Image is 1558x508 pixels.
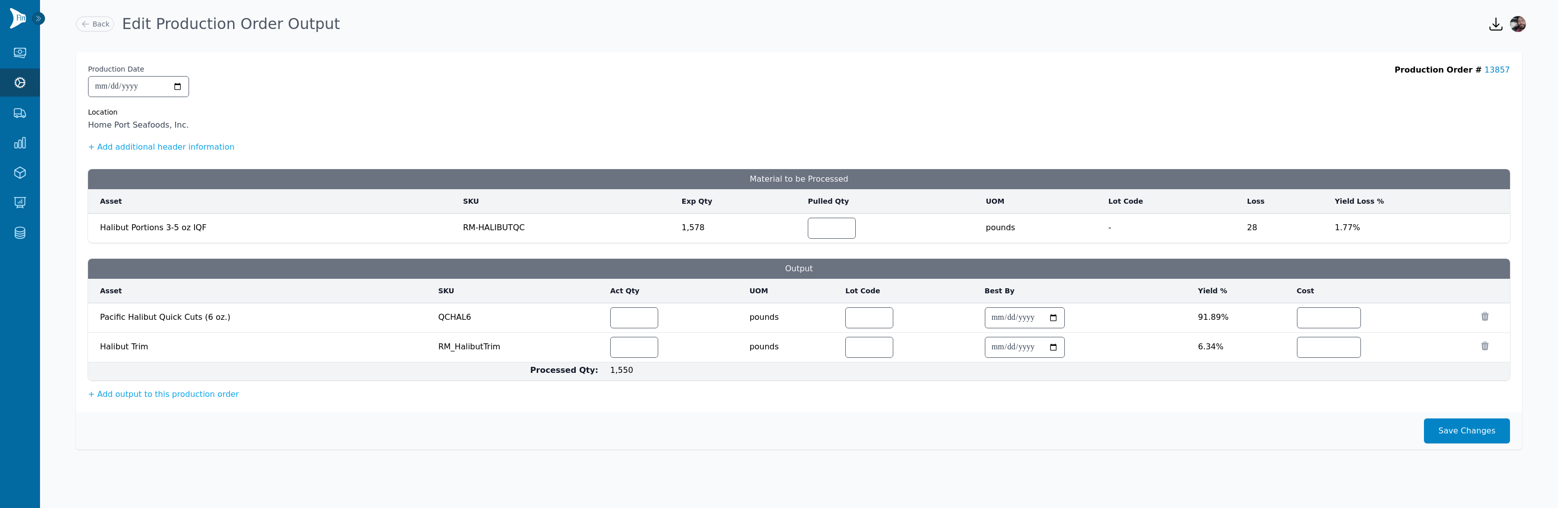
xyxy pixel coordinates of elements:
th: Lot Code [839,279,978,303]
td: 6.34 [1192,333,1290,362]
a: Back [76,17,114,32]
th: Yield % [1192,279,1290,303]
td: RM_HalibutTrim [432,333,604,362]
td: 1.77 [1329,214,1510,243]
button: Save Changes [1424,418,1510,443]
td: QCHAL6 [432,303,604,333]
th: Lot Code [1102,189,1241,214]
button: + Add additional header information [88,141,235,153]
th: Cost [1291,279,1467,303]
span: Production Order # [1394,65,1482,75]
img: Gareth Morales [1510,16,1526,32]
th: Act Qty [604,279,743,303]
span: % [1221,312,1228,322]
th: Best By [979,279,1192,303]
td: Processed Qty: [88,362,604,381]
th: Exp Qty [676,189,802,214]
span: Home Port Seafoods, Inc. [88,119,189,131]
th: UOM [743,279,839,303]
th: Asset [88,279,432,303]
th: Yield Loss % [1329,189,1510,214]
h1: Edit Production Order Output [122,15,340,33]
td: 1,578 [676,214,802,243]
td: RM-HALIBUTQC [457,214,676,243]
span: pounds [749,335,833,353]
th: UOM [980,189,1102,214]
span: - [1108,218,1235,234]
span: pounds [749,305,833,323]
button: + Add output to this production order [88,388,239,400]
td: 28 [1241,214,1328,243]
h3: Material to be Processed [88,169,1510,189]
th: SKU [457,189,676,214]
label: Production Date [88,64,144,74]
span: % [1352,223,1360,232]
span: pounds [986,216,1096,234]
span: % [1216,342,1223,351]
img: Finventory [10,8,26,29]
button: Remove [1480,311,1490,321]
span: Halibut Portions 3-5 oz IQF [100,223,207,232]
button: Remove [1480,341,1490,351]
h3: Output [88,259,1510,279]
th: Pulled Qty [802,189,980,214]
th: Loss [1241,189,1328,214]
span: Halibut Trim [100,337,426,353]
div: Location [88,107,189,117]
th: Asset [88,189,457,214]
td: 91.89 [1192,303,1290,333]
span: 1,550 [610,365,633,375]
a: 13857 [1484,65,1510,75]
th: SKU [432,279,604,303]
span: Pacific Halibut Quick Cuts (6 oz.) [100,307,426,323]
